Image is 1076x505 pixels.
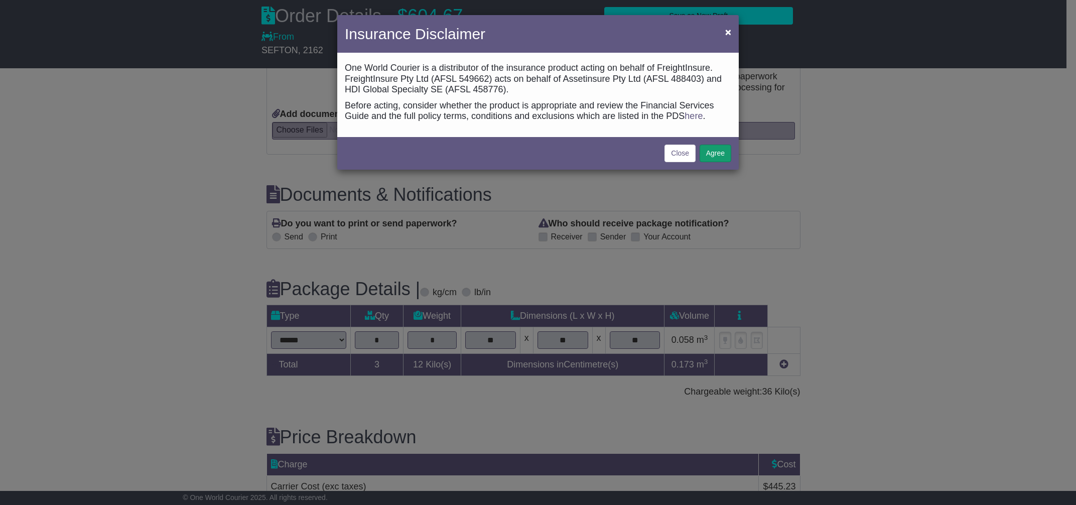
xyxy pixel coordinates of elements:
span: × [725,26,731,38]
h4: Insurance Disclaimer [345,23,485,45]
a: Close [664,145,696,162]
button: Close [720,22,736,42]
a: here [685,111,703,121]
p: One World Courier is a distributor of the insurance product acting on behalf of FreightInsure. Fr... [345,63,731,95]
p: Before acting, consider whether the product is appropriate and review the Financial Services Guid... [345,100,731,122]
button: Agree [700,145,731,162]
